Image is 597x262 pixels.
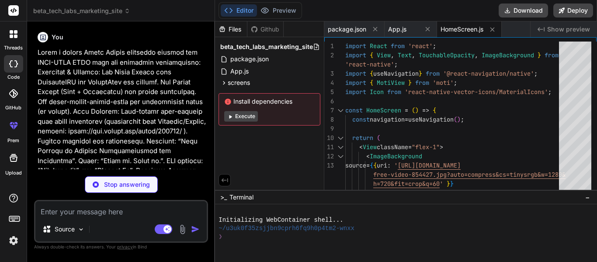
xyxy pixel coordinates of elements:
label: code [7,73,20,81]
span: MotiView [377,79,405,87]
span: = [377,189,380,197]
span: package.json [328,25,366,34]
span: 'react' [408,42,433,50]
div: 6 [324,97,334,106]
span: { [370,161,373,169]
span: h=720&fit=crop&q=60 [373,180,440,188]
span: 1280& [548,171,566,178]
span: from [387,88,401,96]
h6: You [52,33,63,42]
span: = [366,161,370,169]
span: ' [440,180,443,188]
div: Click to collapse the range. [335,133,346,143]
span: import [345,79,366,87]
span: beta_tech_labs_marketing_site [33,7,130,15]
span: '@react-navigation/native' [443,70,534,77]
img: Pick Models [77,226,85,233]
span: ; [454,79,457,87]
button: Download [499,3,548,17]
span: import [345,42,366,50]
span: "flex-1 justify-center items-center" [380,189,506,197]
span: { [373,161,377,169]
label: Upload [5,169,22,177]
button: − [583,190,592,204]
div: 5 [324,87,334,97]
button: Execute [224,111,258,122]
img: attachment [177,224,187,234]
span: ; [548,88,552,96]
span: View [377,51,391,59]
div: 12 [324,152,334,161]
div: 7 [324,106,334,115]
button: Deploy [553,3,593,17]
span: navigation [370,115,405,123]
span: source [345,161,366,169]
span: Terminal [229,193,253,202]
span: uri [377,161,387,169]
span: => [422,106,429,114]
span: >_ [220,193,227,202]
span: from [391,42,405,50]
div: Click to collapse the range. [335,143,346,152]
span: "flex-1" [412,143,440,151]
div: Click to collapse the range. [335,152,346,161]
span: const [345,106,363,114]
div: Click to collapse the range. [335,106,346,115]
span: Initializing WebContainer shell... [219,216,343,224]
p: Source [55,225,75,234]
button: Preview [257,4,300,17]
span: : [387,161,391,169]
div: Github [247,25,283,34]
span: } [447,180,450,188]
span: package.json [229,54,270,64]
span: useNavigation [373,70,419,77]
span: ( [412,106,415,114]
span: < [359,143,363,151]
img: icon [191,225,200,234]
span: ( [377,134,380,142]
button: Editor [221,4,257,17]
span: App.js [229,66,250,77]
div: 2 [324,51,334,60]
span: Icon [370,88,384,96]
span: HomeScreen.js [441,25,483,34]
span: } [450,180,454,188]
span: privacy [117,244,133,249]
span: App.js [388,25,406,34]
span: Show preview [547,25,590,34]
div: 13 [324,161,334,170]
span: { [370,79,373,87]
span: − [585,193,590,202]
span: HomeScreen [366,106,401,114]
div: 14 [324,189,334,198]
img: settings [6,233,21,248]
span: > [440,143,443,151]
div: 1 [324,42,334,51]
div: 3 [324,69,334,78]
span: { [433,106,436,114]
span: useNavigation [408,115,454,123]
span: Text [398,51,412,59]
span: , [475,51,478,59]
span: ( [454,115,457,123]
span: 'moti' [433,79,454,87]
span: , [391,51,394,59]
span: from [545,51,559,59]
span: from [426,70,440,77]
span: React [370,42,387,50]
span: ; [534,70,538,77]
label: prem [7,137,19,144]
span: ; [461,115,464,123]
span: < [366,152,370,160]
span: { [370,51,373,59]
span: return [352,134,373,142]
span: = [408,143,412,151]
div: 9 [324,124,334,133]
div: 10 [324,133,334,143]
span: const [352,115,370,123]
span: ' [394,161,398,169]
span: 'react-native-vector-icons/MaterialIcons' [405,88,548,96]
span: = [405,115,408,123]
span: free-video-854427.jpg?auto=compress&cs=tinysrgb&w= [373,171,548,178]
span: View [363,143,377,151]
